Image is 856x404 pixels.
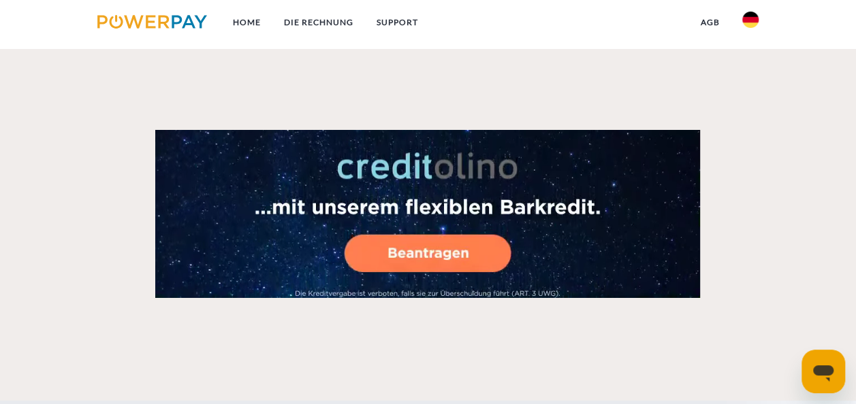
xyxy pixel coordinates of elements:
[97,15,207,29] img: logo-powerpay.svg
[742,12,759,28] img: de
[802,350,845,393] iframe: Schaltfläche zum Öffnen des Messaging-Fensters
[272,10,365,35] a: DIE RECHNUNG
[221,10,272,35] a: Home
[97,130,760,298] a: Fallback Image
[365,10,430,35] a: SUPPORT
[688,10,731,35] a: agb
